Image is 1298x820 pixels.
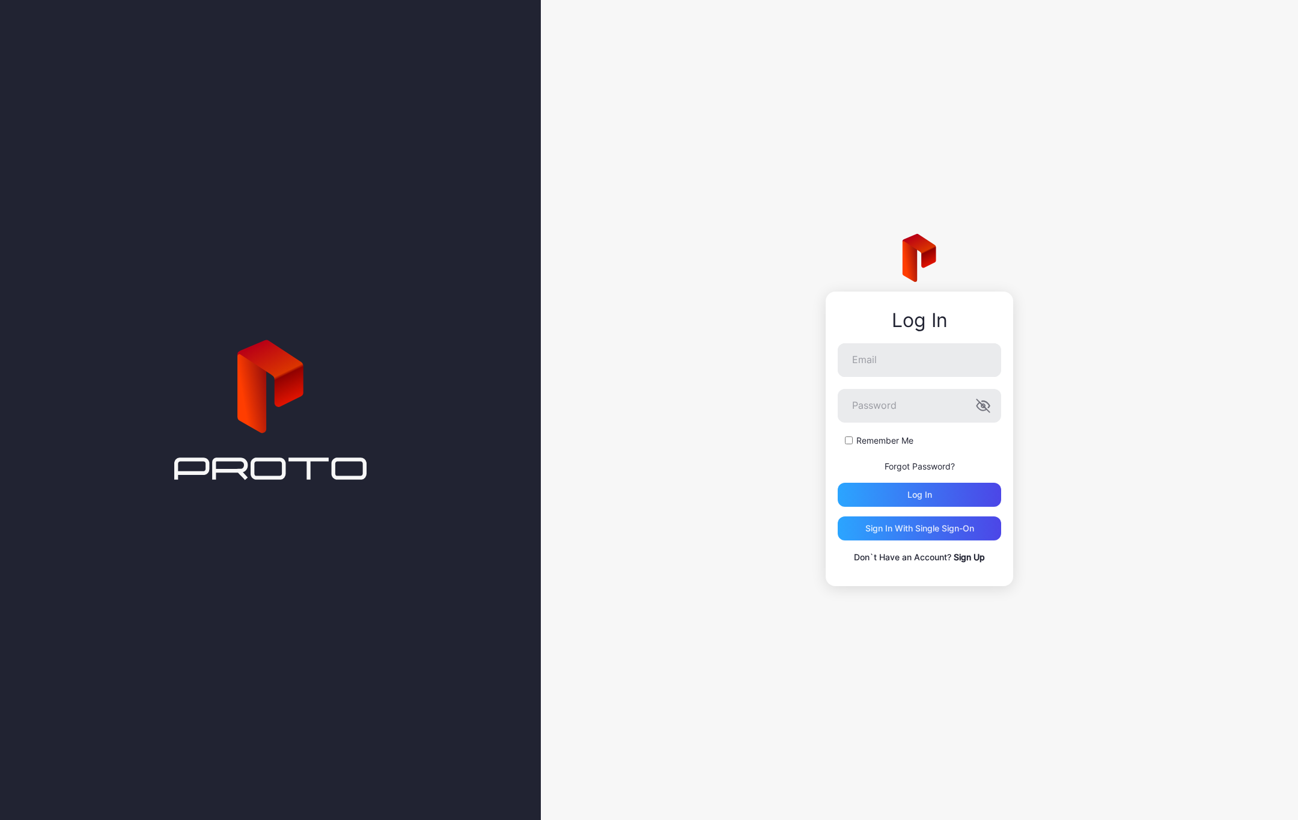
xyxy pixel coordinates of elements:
a: Sign Up [954,552,985,562]
input: Password [838,389,1001,423]
div: Log In [838,310,1001,331]
button: Log in [838,483,1001,507]
label: Remember Me [856,435,913,447]
p: Don`t Have an Account? [838,550,1001,565]
button: Sign in With Single Sign-On [838,516,1001,540]
button: Password [976,399,990,413]
input: Email [838,343,1001,377]
a: Forgot Password? [885,461,955,471]
div: Log in [907,490,932,500]
div: Sign in With Single Sign-On [865,524,974,533]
